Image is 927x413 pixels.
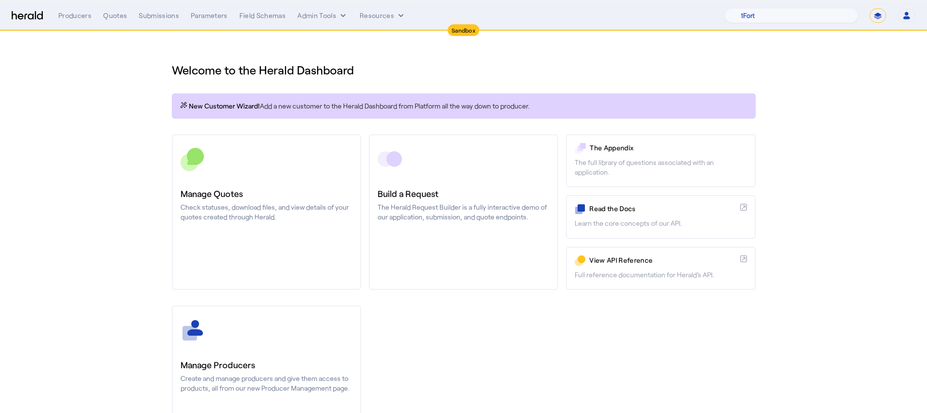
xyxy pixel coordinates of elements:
[239,11,286,20] div: Field Schemas
[589,204,736,214] p: Read the Docs
[378,187,549,200] h3: Build a Request
[139,11,179,20] div: Submissions
[181,187,352,200] h3: Manage Quotes
[589,255,736,265] p: View API Reference
[369,134,558,290] a: Build a RequestThe Herald Request Builder is a fully interactive demo of our application, submiss...
[189,101,260,111] span: New Customer Wizard!
[297,11,348,20] button: internal dropdown menu
[590,143,746,153] p: The Appendix
[103,11,127,20] div: Quotes
[191,11,228,20] div: Parameters
[181,202,352,222] p: Check statuses, download files, and view details of your quotes created through Herald.
[181,374,352,393] p: Create and manage producers and give them access to products, all from our new Producer Managemen...
[575,270,746,280] p: Full reference documentation for Herald's API.
[172,134,361,290] a: Manage QuotesCheck statuses, download files, and view details of your quotes created through Herald.
[181,358,352,372] h3: Manage Producers
[378,202,549,222] p: The Herald Request Builder is a fully interactive demo of our application, submission, and quote ...
[360,11,406,20] button: Resources dropdown menu
[12,11,43,20] img: Herald Logo
[575,158,746,177] p: The full library of questions associated with an application.
[566,247,755,290] a: View API ReferenceFull reference documentation for Herald's API.
[448,24,479,36] div: Sandbox
[180,101,748,111] p: Add a new customer to the Herald Dashboard from Platform all the way down to producer.
[566,195,755,238] a: Read the DocsLearn the core concepts of our API.
[58,11,91,20] div: Producers
[566,134,755,187] a: The AppendixThe full library of questions associated with an application.
[172,62,756,78] h1: Welcome to the Herald Dashboard
[575,218,746,228] p: Learn the core concepts of our API.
